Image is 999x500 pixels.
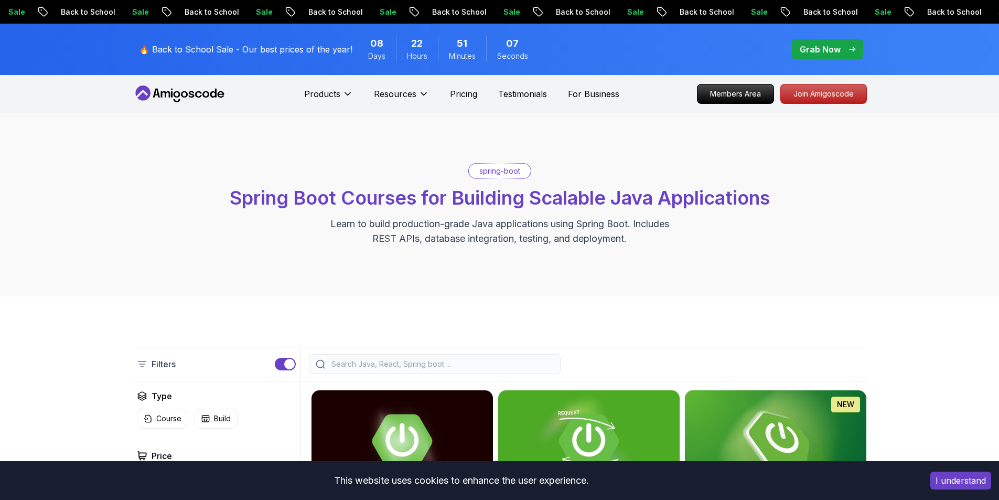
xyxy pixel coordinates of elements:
p: Sale [485,7,519,17]
img: Advanced Spring Boot card [311,390,493,492]
span: 8 Days [370,36,383,51]
button: Build [195,409,238,429]
h2: Type [152,390,172,402]
p: Back to School [42,7,114,17]
p: Sale [361,7,395,17]
p: Back to School [166,7,238,17]
p: spring-boot [479,166,520,176]
p: Grab Now [800,43,841,56]
a: Members Area [697,84,774,104]
p: NEW [837,399,854,410]
button: Products [304,88,353,109]
p: Members Area [697,84,774,103]
p: Sale [114,7,147,17]
p: Back to School [661,7,733,17]
img: Building APIs with Spring Boot card [498,390,680,492]
p: Back to School [785,7,856,17]
p: 🔥 Back to School Sale - Our best prices of the year! [139,43,352,56]
button: Accept cookies [930,472,991,490]
h2: Price [152,450,172,462]
div: This website uses cookies to enhance the user experience. [8,469,915,492]
span: 51 Minutes [457,36,467,51]
button: Course [137,409,188,429]
p: Back to School [909,7,980,17]
button: Resources [374,88,429,109]
p: Build [214,413,231,424]
p: Join Amigoscode [781,84,866,103]
p: Products [304,88,340,100]
a: Pricing [450,88,477,100]
p: Back to School [290,7,361,17]
p: Sale [609,7,642,17]
span: Hours [407,51,427,61]
p: Filters [152,358,176,370]
p: Resources [374,88,416,100]
p: Sale [238,7,271,17]
span: Seconds [497,51,528,61]
p: Back to School [538,7,609,17]
span: Spring Boot Courses for Building Scalable Java Applications [230,186,770,209]
img: Spring Boot for Beginners card [685,390,866,492]
p: Course [156,413,181,424]
span: Days [368,51,385,61]
span: Minutes [449,51,476,61]
span: 7 Seconds [506,36,519,51]
p: Sale [733,7,766,17]
p: Back to School [414,7,485,17]
span: 22 Hours [411,36,423,51]
p: Sale [856,7,890,17]
a: Join Amigoscode [780,84,867,104]
p: Learn to build production-grade Java applications using Spring Boot. Includes REST APIs, database... [324,217,676,246]
input: Search Java, React, Spring boot ... [329,359,554,369]
a: Testimonials [498,88,547,100]
a: For Business [568,88,619,100]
